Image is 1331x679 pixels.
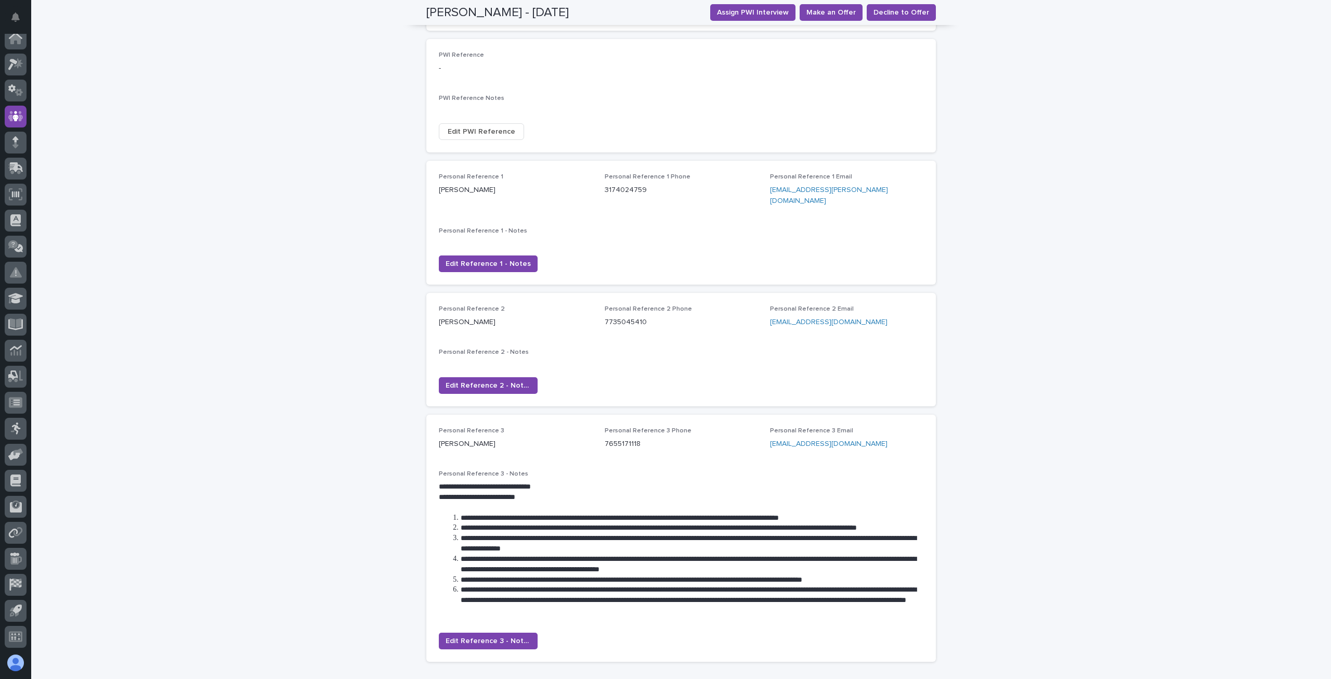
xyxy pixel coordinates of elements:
span: Edit Reference 1 - Notes [446,259,531,269]
button: Notifications [5,6,27,28]
a: [EMAIL_ADDRESS][PERSON_NAME][DOMAIN_NAME] [770,186,888,204]
span: Decline to Offer [873,7,929,18]
span: Make an Offer [806,7,856,18]
span: Personal Reference 2 Email [770,306,854,312]
div: Notifications [13,12,27,29]
a: 7735045410 [605,318,647,326]
a: [EMAIL_ADDRESS][DOMAIN_NAME] [770,440,888,447]
span: Personal Reference 1 [439,174,503,180]
span: Personal Reference 3 [439,428,504,434]
span: Personal Reference 2 Phone [605,306,692,312]
button: Decline to Offer [867,4,936,21]
button: Assign PWI Interview [710,4,795,21]
p: [PERSON_NAME] [439,439,592,450]
button: Make an Offer [800,4,863,21]
span: Edit PWI Reference [448,126,515,137]
span: Edit Reference 2 - Notes [446,380,531,391]
span: Personal Reference 1 Email [770,174,852,180]
a: 7655171118 [605,440,641,447]
span: Personal Reference 2 [439,306,505,312]
h2: [PERSON_NAME] - [DATE] [426,5,569,20]
span: Personal Reference 1 - Notes [439,228,527,234]
a: [EMAIL_ADDRESS][DOMAIN_NAME] [770,318,888,326]
p: - [439,63,592,74]
button: Edit Reference 1 - Notes [439,255,538,272]
span: Personal Reference 3 Phone [605,428,691,434]
p: [PERSON_NAME] [439,317,592,328]
p: [PERSON_NAME] [439,185,592,196]
span: Personal Reference 3 - Notes [439,471,528,477]
span: Personal Reference 3 Email [770,428,853,434]
button: Edit PWI Reference [439,123,524,140]
button: Edit Reference 3 - Notes [439,633,538,649]
span: PWI Reference [439,52,484,58]
span: Edit Reference 3 - Notes [446,636,531,646]
button: users-avatar [5,652,27,674]
span: Assign PWI Interview [717,7,789,18]
a: 3174024759 [605,186,647,194]
span: PWI Reference Notes [439,95,504,101]
button: Edit Reference 2 - Notes [439,377,538,394]
span: Personal Reference 1 Phone [605,174,690,180]
span: Personal Reference 2 - Notes [439,349,529,355]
